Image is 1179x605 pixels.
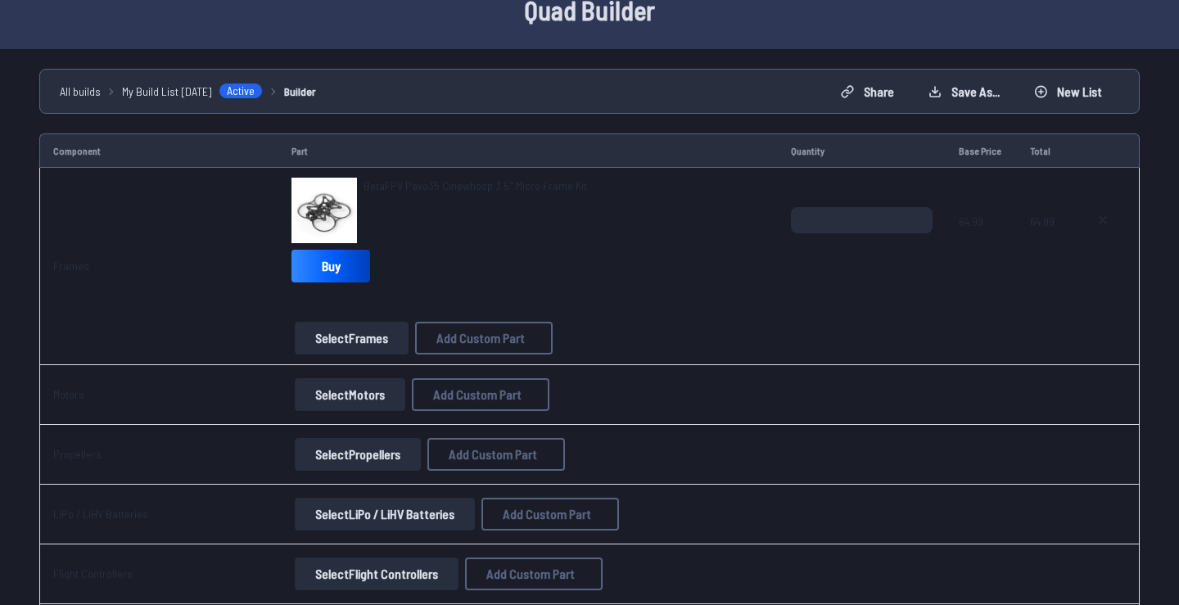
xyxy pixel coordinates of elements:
button: Add Custom Part [415,322,553,354]
button: New List [1020,79,1116,105]
button: SelectFlight Controllers [295,558,458,590]
button: SelectFrames [295,322,409,354]
span: Add Custom Part [486,567,575,580]
a: My Build List [DATE]Active [122,83,263,100]
span: Add Custom Part [503,508,591,521]
a: SelectLiPo / LiHV Batteries [291,498,478,531]
a: Builder [284,83,316,100]
td: Part [278,133,777,168]
td: Base Price [946,133,1017,168]
td: Total [1017,133,1069,168]
a: Propellers [53,447,102,461]
button: SelectPropellers [295,438,421,471]
td: Component [39,133,278,168]
span: BetaFPV Pavo35 Cinewhoop 3.5" Micro Frame Kit [364,178,587,192]
a: All builds [60,83,101,100]
button: Add Custom Part [465,558,603,590]
span: Add Custom Part [433,388,522,401]
a: LiPo / LiHV Batteries [53,507,148,521]
button: Save as... [915,79,1014,105]
button: Share [827,79,908,105]
a: SelectFrames [291,322,412,354]
img: image [291,178,357,243]
span: 64.99 [959,207,1004,286]
button: Add Custom Part [481,498,619,531]
a: SelectPropellers [291,438,424,471]
a: SelectFlight Controllers [291,558,462,590]
a: SelectMotors [291,378,409,411]
span: Add Custom Part [436,332,525,345]
button: Add Custom Part [412,378,549,411]
span: My Build List [DATE] [122,83,212,100]
a: Motors [53,387,84,401]
td: Quantity [778,133,946,168]
a: Buy [291,250,370,282]
span: Add Custom Part [449,448,537,461]
a: Flight Controllers [53,567,133,580]
button: Add Custom Part [427,438,565,471]
button: SelectMotors [295,378,405,411]
span: 64.99 [1030,207,1056,286]
a: Frames [53,259,89,273]
a: BetaFPV Pavo35 Cinewhoop 3.5" Micro Frame Kit [364,178,587,194]
button: SelectLiPo / LiHV Batteries [295,498,475,531]
span: Active [219,83,263,99]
